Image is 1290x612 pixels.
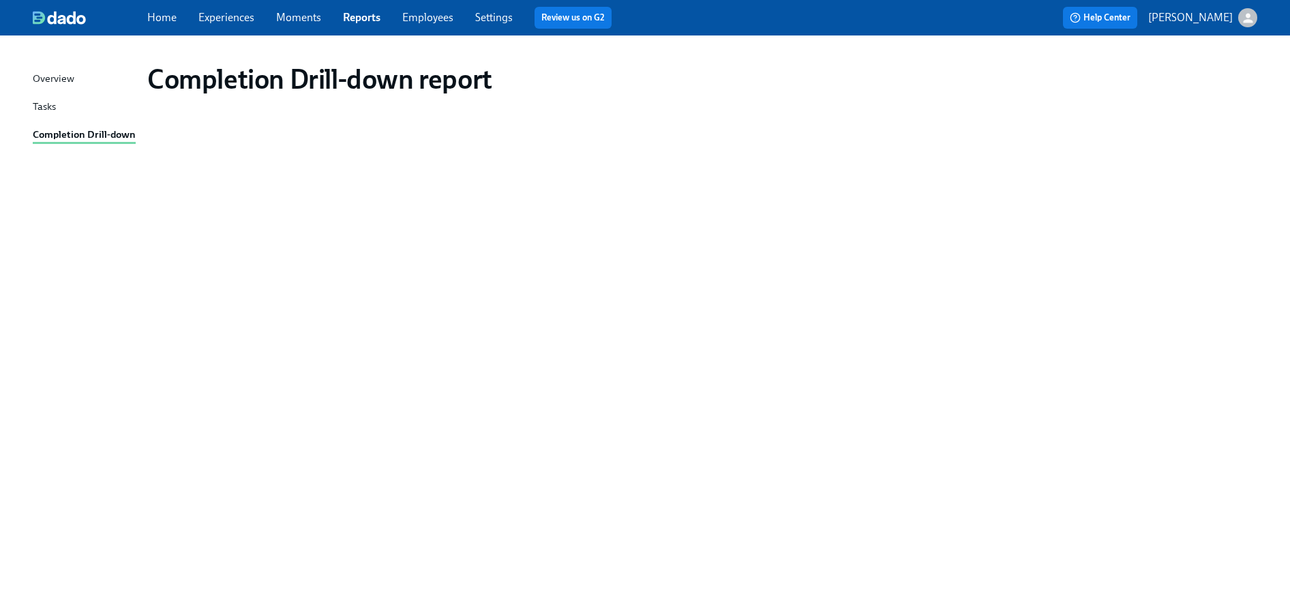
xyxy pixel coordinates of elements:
[147,11,177,24] a: Home
[33,11,86,25] img: dado
[147,63,492,96] h1: Completion Drill-down report
[33,99,136,116] a: Tasks
[33,127,136,144] a: Completion Drill-down
[33,71,74,88] div: Overview
[33,71,136,88] a: Overview
[198,11,254,24] a: Experiences
[1063,7,1137,29] button: Help Center
[1070,11,1130,25] span: Help Center
[1148,10,1233,25] p: [PERSON_NAME]
[541,11,605,25] a: Review us on G2
[33,11,147,25] a: dado
[475,11,513,24] a: Settings
[276,11,321,24] a: Moments
[33,99,56,116] div: Tasks
[402,11,453,24] a: Employees
[535,7,612,29] button: Review us on G2
[343,11,380,24] a: Reports
[1148,8,1257,27] button: [PERSON_NAME]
